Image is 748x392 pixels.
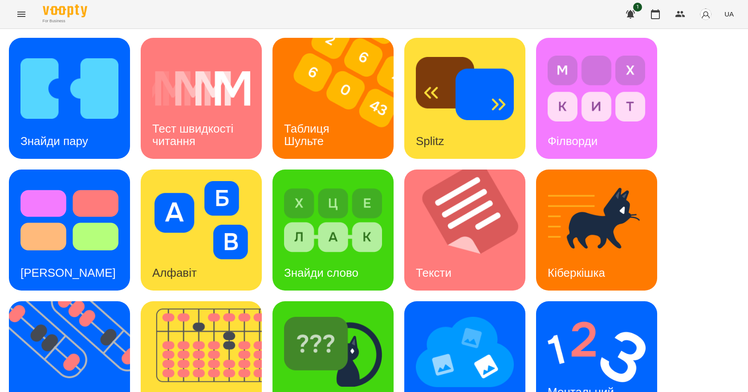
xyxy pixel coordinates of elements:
img: Тест швидкості читання [152,49,250,128]
img: Voopty Logo [43,4,87,17]
h3: Алфавіт [152,266,197,279]
h3: Кіберкішка [548,266,605,279]
span: 1 [633,3,642,12]
img: Таблиця Шульте [272,38,405,159]
img: Тексти [404,170,537,291]
a: SplitzSplitz [404,38,525,159]
h3: [PERSON_NAME] [20,266,116,279]
span: For Business [43,18,87,24]
button: Menu [11,4,32,25]
a: Знайди паруЗнайди пару [9,38,130,159]
h3: Знайди пару [20,134,88,148]
button: UA [721,6,737,22]
h3: Філворди [548,134,598,148]
img: Знайди Кіберкішку [284,313,382,391]
img: Ментальний рахунок [548,313,646,391]
img: Тест Струпа [20,181,118,259]
a: АлфавітАлфавіт [141,170,262,291]
h3: Тексти [416,266,451,279]
a: ТекстиТексти [404,170,525,291]
a: ФілвордиФілворди [536,38,657,159]
h3: Таблиця Шульте [284,122,333,147]
img: Знайди слово [284,181,382,259]
h3: Splitz [416,134,444,148]
img: Алфавіт [152,181,250,259]
img: Splitz [416,49,514,128]
img: Мнемотехніка [416,313,514,391]
a: Тест швидкості читанняТест швидкості читання [141,38,262,159]
a: Знайди словоЗнайди слово [272,170,394,291]
img: Кіберкішка [548,181,646,259]
a: Тест Струпа[PERSON_NAME] [9,170,130,291]
img: Філворди [548,49,646,128]
img: avatar_s.png [699,8,712,20]
img: Знайди пару [20,49,118,128]
a: КіберкішкаКіберкішка [536,170,657,291]
h3: Тест швидкості читання [152,122,236,147]
span: UA [724,9,734,19]
a: Таблиця ШультеТаблиця Шульте [272,38,394,159]
h3: Знайди слово [284,266,358,279]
